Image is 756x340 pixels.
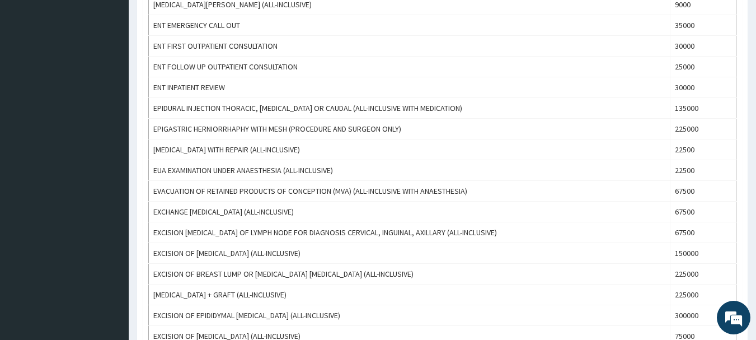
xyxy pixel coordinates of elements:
[670,57,736,77] td: 25000
[670,285,736,305] td: 225000
[670,202,736,222] td: 67500
[149,181,670,202] td: EVACUATION OF RETAINED PRODUCTS OF CONCEPTION (MVA) (ALL-INCLUSIVE WITH ANAESTHESIA)
[149,285,670,305] td: [MEDICAL_DATA] + GRAFT (ALL-INCLUSIVE)
[670,160,736,181] td: 22500
[670,243,736,264] td: 150000
[149,139,670,160] td: [MEDICAL_DATA] WITH REPAIR (ALL-INCLUSIVE)
[184,6,210,32] div: Minimize live chat window
[670,98,736,119] td: 135000
[149,98,670,119] td: EPIDURAL INJECTION THORACIC, [MEDICAL_DATA] OR CAUDAL (ALL-INCLUSIVE WITH MEDICATION)
[670,119,736,139] td: 225000
[670,139,736,160] td: 22500
[670,77,736,98] td: 30000
[65,100,154,213] span: We're online!
[670,222,736,243] td: 67500
[149,119,670,139] td: EPIGASTRIC HERNIORRHAPHY WITH MESH (PROCEDURE AND SURGEON ONLY)
[58,63,188,77] div: Chat with us now
[149,57,670,77] td: ENT FOLLOW UP OUTPATIENT CONSULTATION
[149,15,670,36] td: ENT EMERGENCY CALL OUT
[6,223,213,263] textarea: Type your message and hit 'Enter'
[670,36,736,57] td: 30000
[670,15,736,36] td: 35000
[670,181,736,202] td: 67500
[149,160,670,181] td: EUA EXAMINATION UNDER ANAESTHESIA (ALL-INCLUSIVE)
[670,305,736,326] td: 300000
[149,305,670,326] td: EXCISION OF EPIDIDYMAL [MEDICAL_DATA] (ALL-INCLUSIVE)
[149,77,670,98] td: ENT INPATIENT REVIEW
[149,36,670,57] td: ENT FIRST OUTPATIENT CONSULTATION
[149,202,670,222] td: EXCHANGE [MEDICAL_DATA] (ALL-INCLUSIVE)
[149,264,670,285] td: EXCISION OF BREAST LUMP OR [MEDICAL_DATA] [MEDICAL_DATA] (ALL-INCLUSIVE)
[670,264,736,285] td: 225000
[149,243,670,264] td: EXCISION OF [MEDICAL_DATA] (ALL-INCLUSIVE)
[21,56,45,84] img: d_794563401_company_1708531726252_794563401
[149,222,670,243] td: EXCISION [MEDICAL_DATA] OF LYMPH NODE FOR DIAGNOSIS CERVICAL, INGUINAL, AXILLARY (ALL-INCLUSIVE)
